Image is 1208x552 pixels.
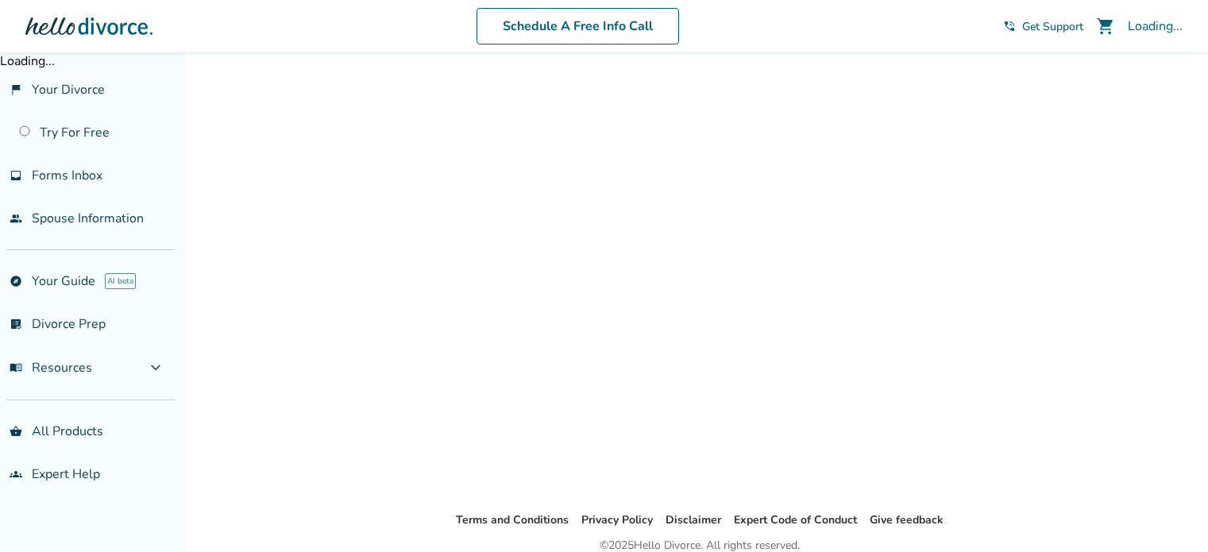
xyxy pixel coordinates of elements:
span: groups [10,468,22,481]
span: AI beta [105,273,136,289]
span: expand_more [146,358,165,377]
span: phone_in_talk [1003,20,1016,33]
a: phone_in_talkGet Support [1003,19,1083,34]
span: shopping_cart [1096,17,1115,36]
div: Loading... [1128,17,1183,35]
span: Forms Inbox [32,167,102,184]
a: Privacy Policy [581,512,653,527]
li: Give feedback [870,511,944,530]
span: list_alt_check [10,318,22,330]
span: menu_book [10,361,22,374]
span: shopping_basket [10,425,22,438]
li: Disclaimer [666,511,721,530]
span: people [10,212,22,225]
a: Terms and Conditions [456,512,569,527]
span: inbox [10,169,22,182]
span: Resources [10,359,92,376]
span: explore [10,275,22,288]
a: Expert Code of Conduct [734,512,857,527]
span: flag_2 [10,83,22,96]
span: Get Support [1022,19,1083,34]
a: Schedule A Free Info Call [477,8,679,44]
